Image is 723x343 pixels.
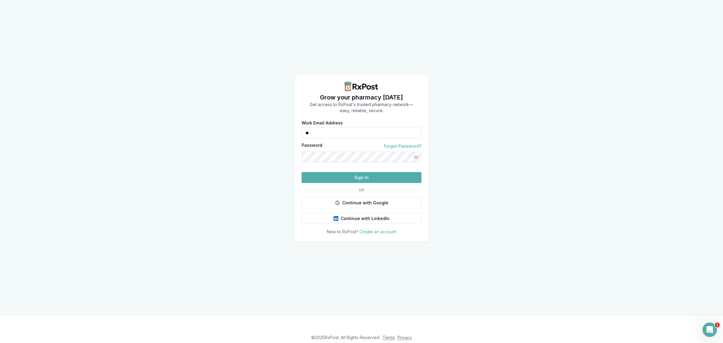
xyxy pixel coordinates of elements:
[327,229,358,234] span: New to RxPost?
[310,102,413,114] p: Get access to RxPost's trusted pharmacy network— easy, reliable, secure.
[383,335,395,340] a: Terms
[342,82,381,91] img: RxPost Logo
[411,152,421,162] button: Show password
[397,335,412,340] a: Privacy
[302,143,322,149] label: Password
[356,188,367,193] span: OR
[359,229,396,234] a: Create an account
[715,323,720,327] span: 1
[335,200,340,205] img: Google
[310,93,413,102] h1: Grow your pharmacy [DATE]
[302,121,421,125] label: Work Email Address
[333,216,338,221] img: LinkedIn
[384,143,421,149] a: Forgot Password?
[302,172,421,183] button: Sign In
[302,213,421,224] button: Continue with LinkedIn
[302,197,421,208] button: Continue with Google
[703,323,717,337] iframe: Intercom live chat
